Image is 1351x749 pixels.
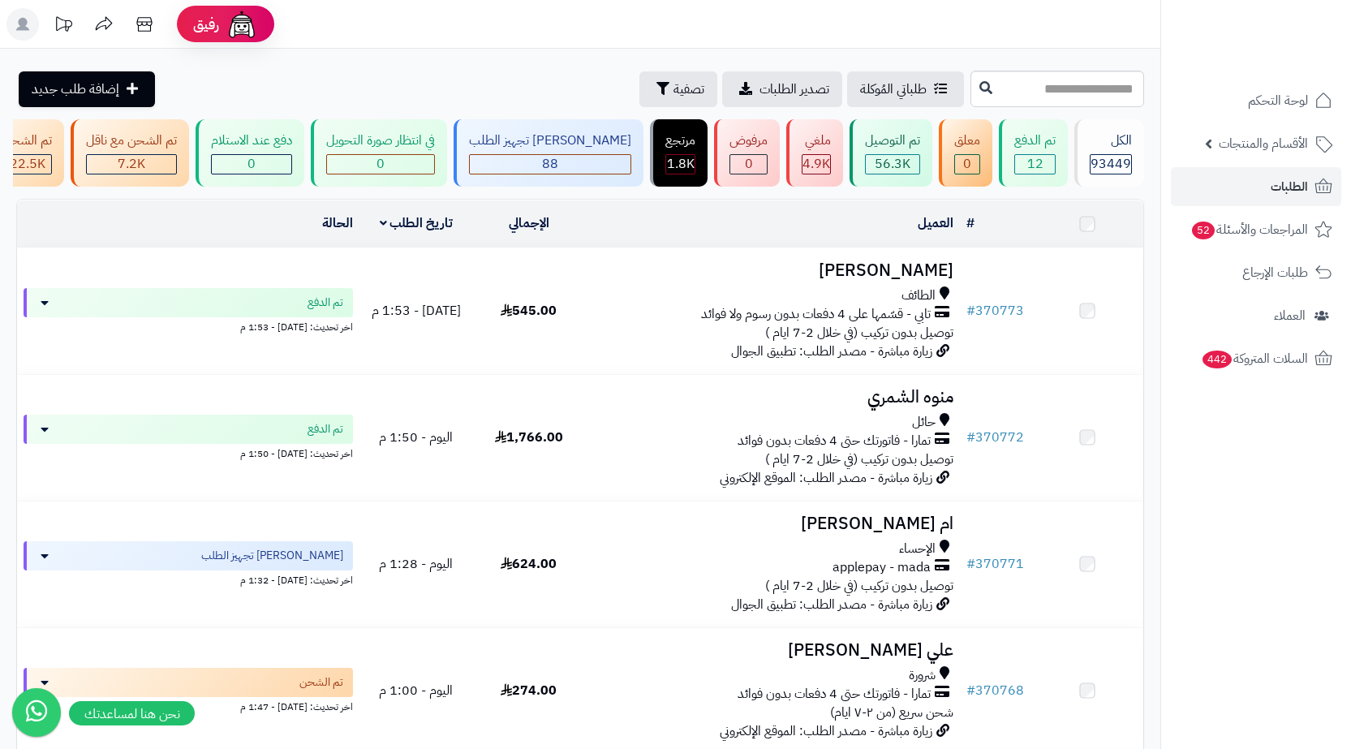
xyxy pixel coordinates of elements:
[745,154,753,174] span: 0
[912,413,936,432] span: حائل
[1071,119,1147,187] a: الكل93449
[24,317,353,334] div: اخر تحديث: [DATE] - 1:53 م
[1171,296,1341,335] a: العملاء
[918,213,953,233] a: العميل
[193,15,219,34] span: رفيق
[966,681,975,700] span: #
[996,119,1071,187] a: تم الدفع 12
[966,554,975,574] span: #
[67,119,192,187] a: تم الشحن مع ناقل 7.2K
[212,155,291,174] div: 0
[1271,175,1308,198] span: الطلبات
[847,71,964,107] a: طلباتي المُوكلة
[592,641,953,660] h3: علي [PERSON_NAME]
[1171,210,1341,249] a: المراجعات والأسئلة52
[738,432,931,450] span: تمارا - فاتورتك حتى 4 دفعات بدون فوائد
[667,154,695,174] span: 1.8K
[501,301,557,321] span: 545.00
[24,570,353,588] div: اخر تحديث: [DATE] - 1:32 م
[955,155,979,174] div: 0
[470,155,630,174] div: 88
[866,155,919,174] div: 56253
[901,286,936,305] span: الطائف
[308,119,450,187] a: في انتظار صورة التحويل 0
[701,305,931,324] span: تابي - قسّمها على 4 دفعات بدون رسوم ولا فوائد
[1192,222,1215,239] span: 52
[247,154,256,174] span: 0
[720,468,932,488] span: زيارة مباشرة - مصدر الطلب: الموقع الإلكتروني
[308,295,343,311] span: تم الدفع
[830,703,953,722] span: شحن سريع (من ٢-٧ ايام)
[211,131,292,150] div: دفع عند الاستلام
[2,131,52,150] div: تم الشحن
[1015,155,1055,174] div: 12
[865,131,920,150] div: تم التوصيل
[860,80,927,99] span: طلباتي المُوكلة
[327,155,434,174] div: 0
[765,576,953,596] span: توصيل بدون تركيب (في خلال 2-7 ايام )
[966,301,975,321] span: #
[1248,89,1308,112] span: لوحة التحكم
[19,71,155,107] a: إضافة طلب جديد
[87,155,176,174] div: 7223
[32,80,119,99] span: إضافة طلب جديد
[765,323,953,342] span: توصيل بدون تركيب (في خلال 2-7 ايام )
[966,301,1024,321] a: #370773
[376,154,385,174] span: 0
[720,721,932,741] span: زيارة مباشرة - مصدر الطلب: الموقع الإلكتروني
[1242,261,1308,284] span: طلبات الإرجاع
[1203,351,1232,368] span: 442
[966,681,1024,700] a: #370768
[783,119,846,187] a: ملغي 4.9K
[639,71,717,107] button: تصفية
[322,213,353,233] a: الحالة
[10,154,45,174] span: 22.5K
[326,131,435,150] div: في انتظار صورة التحويل
[875,154,910,174] span: 56.3K
[1091,154,1131,174] span: 93449
[731,595,932,614] span: زيارة مباشرة - مصدر الطلب: تطبيق الجوال
[592,514,953,533] h3: ام [PERSON_NAME]
[966,213,975,233] a: #
[936,119,996,187] a: معلق 0
[86,131,177,150] div: تم الشحن مع ناقل
[592,261,953,280] h3: [PERSON_NAME]
[966,554,1024,574] a: #370771
[24,697,353,714] div: اخر تحديث: [DATE] - 1:47 م
[592,388,953,407] h3: منوه الشمري
[380,213,454,233] a: تاريخ الطلب
[731,342,932,361] span: زيارة مباشرة - مصدر الطلب: تطبيق الجوال
[192,119,308,187] a: دفع عند الاستلام 0
[509,213,549,233] a: الإجمالي
[765,450,953,469] span: توصيل بدون تركيب (في خلال 2-7 ايام )
[909,666,936,685] span: شرورة
[963,154,971,174] span: 0
[738,685,931,704] span: تمارا - فاتورتك حتى 4 دفعات بدون فوائد
[495,428,563,447] span: 1,766.00
[647,119,711,187] a: مرتجع 1.8K
[118,154,145,174] span: 7.2K
[1190,218,1308,241] span: المراجعات والأسئلة
[846,119,936,187] a: تم التوصيل 56.3K
[1027,154,1043,174] span: 12
[542,154,558,174] span: 88
[450,119,647,187] a: [PERSON_NAME] تجهيز الطلب 88
[1171,81,1341,120] a: لوحة التحكم
[665,131,695,150] div: مرتجع
[1241,45,1336,80] img: logo-2.png
[673,80,704,99] span: تصفية
[43,8,84,45] a: تحديثات المنصة
[1171,253,1341,292] a: طلبات الإرجاع
[469,131,631,150] div: [PERSON_NAME] تجهيز الطلب
[1171,339,1341,378] a: السلات المتروكة442
[501,554,557,574] span: 624.00
[899,540,936,558] span: الإحساء
[501,681,557,700] span: 274.00
[372,301,461,321] span: [DATE] - 1:53 م
[722,71,842,107] a: تصدير الطلبات
[711,119,783,187] a: مرفوض 0
[966,428,1024,447] a: #370772
[666,155,695,174] div: 1785
[1274,304,1306,327] span: العملاء
[759,80,829,99] span: تصدير الطلبات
